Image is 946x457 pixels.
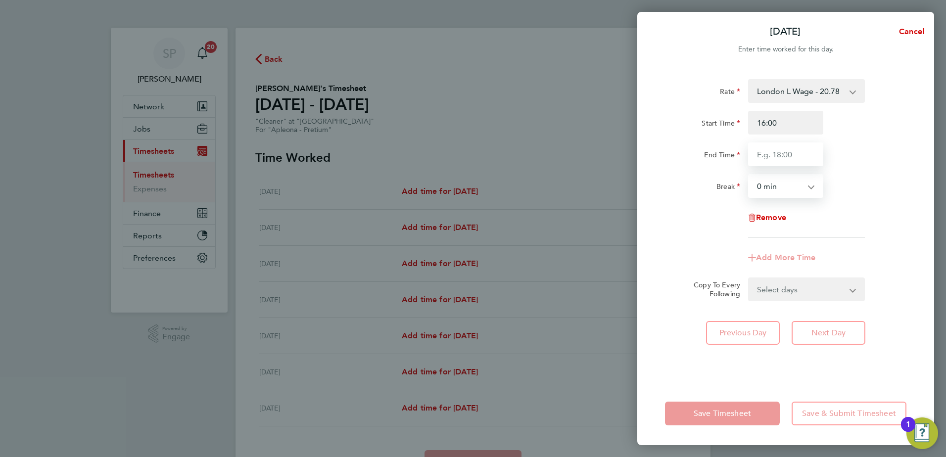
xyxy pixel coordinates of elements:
[720,87,740,99] label: Rate
[702,119,740,131] label: Start Time
[748,111,823,135] input: E.g. 08:00
[906,417,938,449] button: Open Resource Center, 1 new notification
[896,27,924,36] span: Cancel
[748,142,823,166] input: E.g. 18:00
[716,182,740,194] label: Break
[637,44,934,55] div: Enter time worked for this day.
[906,424,910,437] div: 1
[748,214,786,222] button: Remove
[704,150,740,162] label: End Time
[770,25,801,39] p: [DATE]
[756,213,786,222] span: Remove
[686,280,740,298] label: Copy To Every Following
[883,22,934,42] button: Cancel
